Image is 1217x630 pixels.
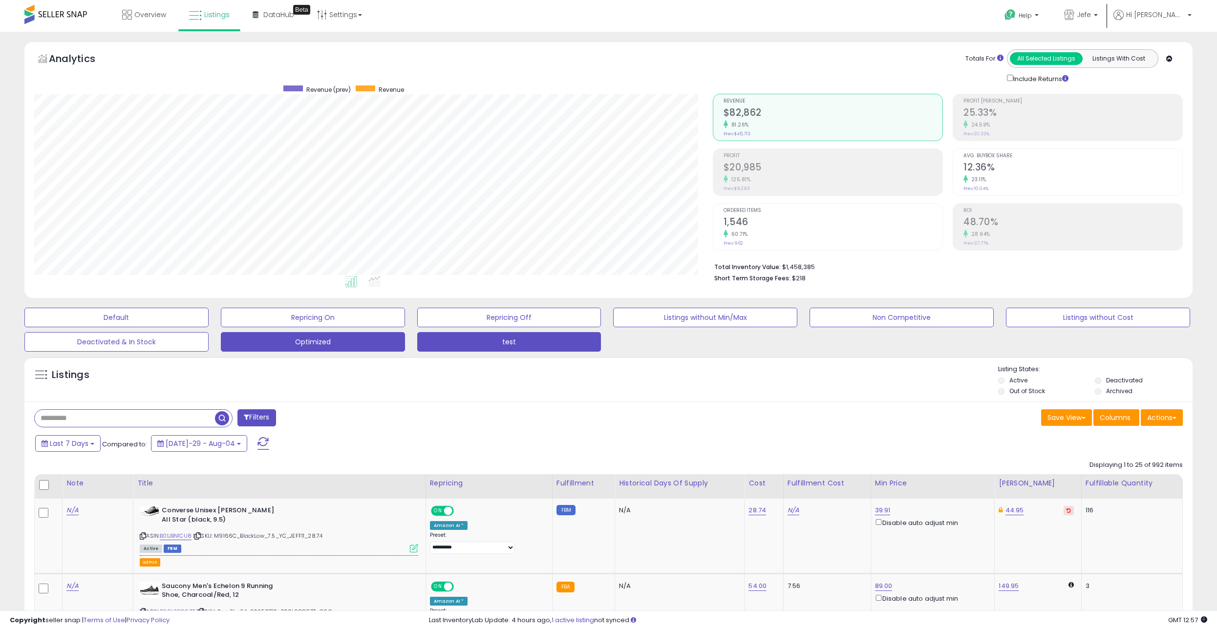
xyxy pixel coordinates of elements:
span: Hi [PERSON_NAME] [1126,10,1185,20]
div: Fulfillable Quantity [1086,478,1178,488]
strong: Copyright [10,615,45,625]
a: N/A [66,581,78,591]
div: Fulfillment Cost [788,478,867,488]
button: All Selected Listings [1010,52,1083,65]
div: 3 [1086,582,1175,590]
div: Last InventoryLab Update: 4 hours ago, not synced. [429,616,1207,625]
a: B09L2CC9ZT [160,608,195,616]
span: OFF [452,507,468,515]
button: Default [24,308,209,327]
a: N/A [788,505,799,515]
span: ON [432,507,444,515]
span: DataHub [263,10,294,20]
span: OFF [452,582,468,590]
small: Prev: $9,293 [724,186,750,191]
div: Tooltip anchor [293,5,310,15]
button: Columns [1093,409,1139,426]
span: All listings currently available for purchase on Amazon [140,545,162,553]
div: Note [66,478,129,488]
button: Optimized [221,332,405,352]
button: Deactivated & In Stock [24,332,209,352]
span: | SKU: Sra_Flr_54_20250710_B09L2CC9ZT_8641 [196,608,332,615]
a: Privacy Policy [127,615,170,625]
span: Compared to: [102,440,147,449]
div: Include Returns [1000,73,1080,84]
small: 60.71% [728,231,748,238]
h2: 12.36% [963,162,1182,175]
a: 28.74 [748,505,766,515]
div: 7.56 [788,582,863,590]
small: Prev: $45,713 [724,131,750,137]
span: Profit [PERSON_NAME] [963,99,1182,104]
div: Preset: [430,532,545,554]
a: 54.00 [748,581,767,591]
span: [DATE]-29 - Aug-04 [166,439,235,448]
div: seller snap | | [10,616,170,625]
button: Listings without Cost [1006,308,1190,327]
div: Repricing [430,478,548,488]
button: Listings without Min/Max [613,308,797,327]
button: Filters [237,409,276,426]
span: Listings [204,10,230,20]
span: Profit [724,153,942,159]
p: Listing States: [998,365,1193,374]
span: Revenue (prev) [306,85,351,94]
div: Disable auto adjust min [875,593,987,603]
a: 44.95 [1005,505,1024,515]
a: B01JBN1CU8 [160,532,192,540]
label: Archived [1106,387,1132,395]
div: ASIN: [140,582,418,627]
div: ASIN: [140,506,418,551]
i: Get Help [1004,9,1016,21]
button: Listings With Cost [1082,52,1155,65]
b: Short Term Storage Fees: [714,274,790,282]
span: 2025-08-12 12:57 GMT [1168,615,1207,625]
a: Hi [PERSON_NAME] [1113,10,1192,32]
h2: $82,862 [724,107,942,120]
span: Last 7 Days [50,439,88,448]
small: FBA [556,582,575,592]
span: $218 [792,273,806,283]
b: Saucony Men's Echelon 9 Running Shoe, Charcoal/Red, 12 [162,582,280,602]
div: Disable auto adjust min [875,517,987,527]
div: Min Price [875,478,991,488]
div: Displaying 1 to 25 of 992 items [1089,461,1183,470]
div: Amazon AI * [430,521,468,530]
label: Deactivated [1106,376,1143,384]
small: FBM [556,505,576,515]
span: | SKU: M9166C_BlackLow_7.5_YC_JEFF11_28.74 [193,532,322,540]
button: Save View [1041,409,1092,426]
div: Amazon AI * [430,597,468,606]
h5: Analytics [49,52,114,68]
small: 81.26% [728,121,749,128]
small: Prev: 37.77% [963,240,988,246]
h2: 25.33% [963,107,1182,120]
small: 24.59% [968,121,990,128]
h2: 48.70% [963,216,1182,230]
button: test [417,332,601,352]
a: 39.91 [875,505,891,515]
a: 89.00 [875,581,893,591]
div: Totals For [965,54,1003,63]
span: Revenue [379,85,404,94]
label: Active [1009,376,1027,384]
span: Overview [134,10,166,20]
div: N/A [619,582,737,590]
a: 149.95 [999,581,1019,591]
img: 41bq5n85MvL._SL40_.jpg [140,582,159,598]
button: [DATE]-29 - Aug-04 [151,435,247,452]
div: 116 [1086,506,1175,515]
button: admin [140,558,160,567]
div: Cost [748,478,779,488]
span: Ordered Items [724,208,942,213]
span: FBM [164,545,181,553]
div: Title [137,478,421,488]
a: 1 active listing [552,615,594,625]
h2: 1,546 [724,216,942,230]
button: Repricing On [221,308,405,327]
span: Avg. Buybox Share [963,153,1182,159]
span: Jefe [1077,10,1091,20]
div: Historical Days Of Supply [619,478,740,488]
small: 28.94% [968,231,990,238]
button: Last 7 Days [35,435,101,452]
